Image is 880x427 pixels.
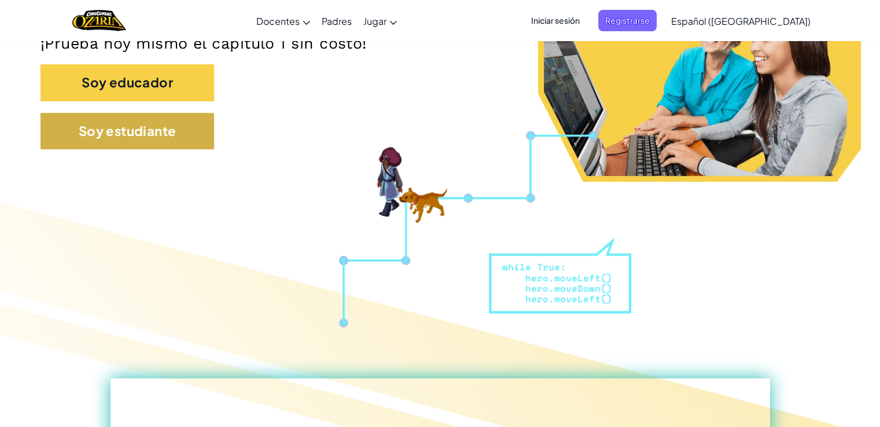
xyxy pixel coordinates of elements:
[524,10,587,31] button: Iniciar sesión
[665,5,816,36] a: Español ([GEOGRAPHIC_DATA])
[40,113,214,149] button: Soy estudiante
[72,9,126,32] img: Home
[40,64,214,101] button: Soy educador
[256,15,300,27] span: Docentes
[72,9,126,32] a: Ozaria by CodeCombat logo
[251,5,316,36] a: Docentes
[598,10,657,31] button: Registrarse
[316,5,358,36] a: Padres
[40,34,840,53] p: ¡Prueba hoy mismo el capítulo 1 sin costo!
[671,15,811,27] span: Español ([GEOGRAPHIC_DATA])
[358,5,403,36] a: Jugar
[363,15,386,27] span: Jugar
